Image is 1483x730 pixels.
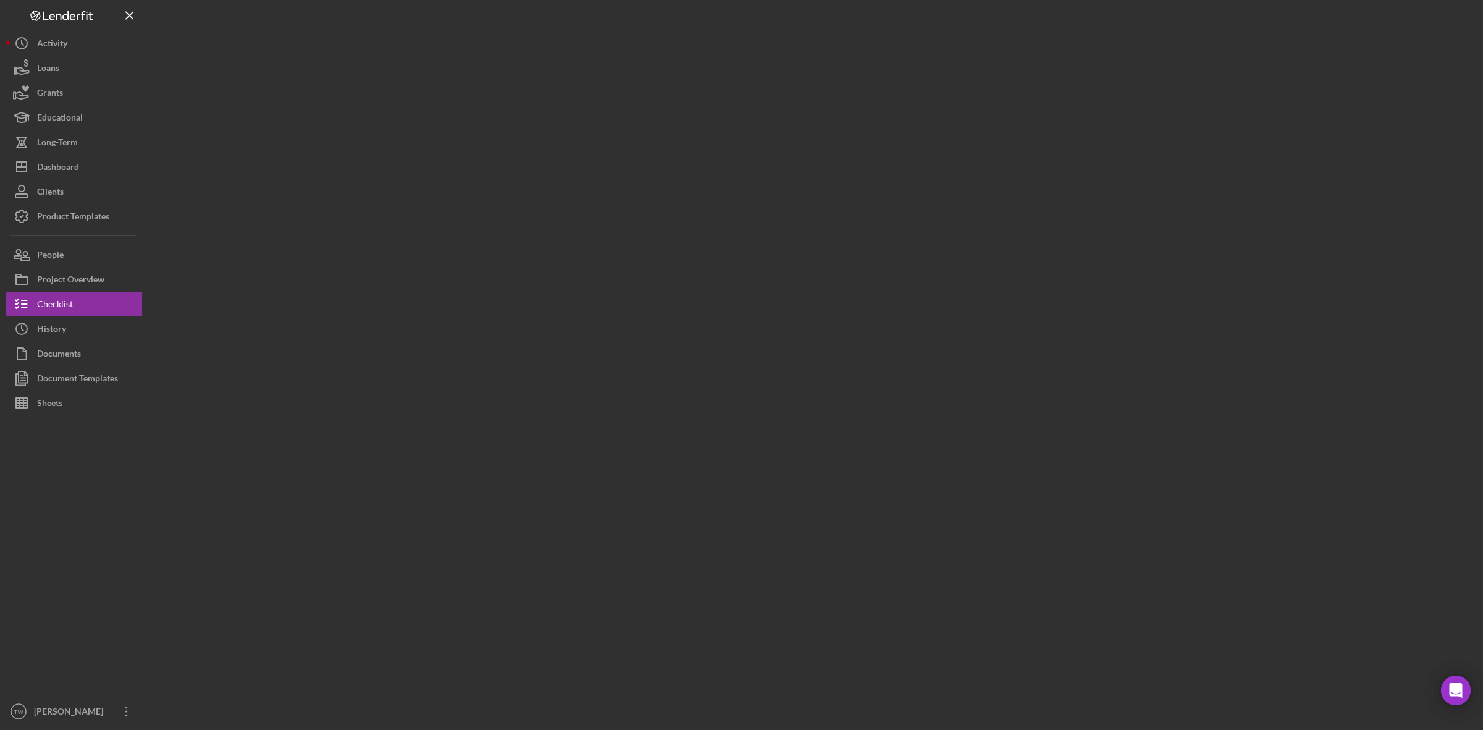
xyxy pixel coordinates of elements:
[37,242,64,270] div: People
[6,80,142,105] button: Grants
[37,56,59,83] div: Loans
[37,31,67,59] div: Activity
[6,105,142,130] button: Educational
[37,105,83,133] div: Educational
[37,292,73,320] div: Checklist
[6,31,142,56] button: Activity
[6,391,142,415] button: Sheets
[6,267,142,292] button: Project Overview
[6,204,142,229] button: Product Templates
[1441,676,1471,705] div: Open Intercom Messenger
[31,699,111,727] div: [PERSON_NAME]
[6,341,142,366] button: Documents
[6,366,142,391] button: Document Templates
[37,80,63,108] div: Grants
[6,292,142,316] button: Checklist
[6,56,142,80] button: Loans
[37,155,79,182] div: Dashboard
[14,708,24,715] text: TW
[37,391,62,418] div: Sheets
[37,130,78,158] div: Long-Term
[37,267,104,295] div: Project Overview
[6,155,142,179] button: Dashboard
[6,179,142,204] button: Clients
[6,130,142,155] button: Long-Term
[6,242,142,267] button: People
[37,316,66,344] div: History
[6,316,142,341] button: History
[37,204,109,232] div: Product Templates
[37,341,81,369] div: Documents
[6,699,142,724] button: TW[PERSON_NAME]
[37,179,64,207] div: Clients
[37,366,118,394] div: Document Templates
